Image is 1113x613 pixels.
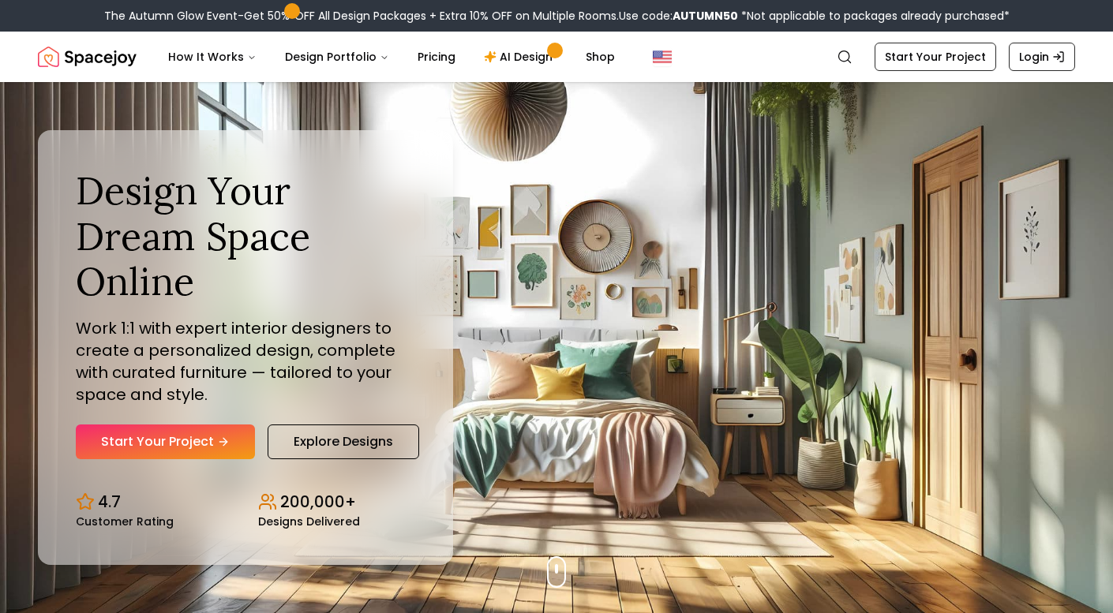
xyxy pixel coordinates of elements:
[38,32,1075,82] nav: Global
[76,168,415,305] h1: Design Your Dream Space Online
[156,41,628,73] nav: Main
[258,516,360,527] small: Designs Delivered
[653,47,672,66] img: United States
[280,491,356,513] p: 200,000+
[673,8,738,24] b: AUTUMN50
[98,491,121,513] p: 4.7
[38,41,137,73] img: Spacejoy Logo
[619,8,738,24] span: Use code:
[104,8,1010,24] div: The Autumn Glow Event-Get 50% OFF All Design Packages + Extra 10% OFF on Multiple Rooms.
[573,41,628,73] a: Shop
[471,41,570,73] a: AI Design
[272,41,402,73] button: Design Portfolio
[76,478,415,527] div: Design stats
[76,516,174,527] small: Customer Rating
[405,41,468,73] a: Pricing
[1009,43,1075,71] a: Login
[875,43,996,71] a: Start Your Project
[738,8,1010,24] span: *Not applicable to packages already purchased*
[38,41,137,73] a: Spacejoy
[76,424,255,459] a: Start Your Project
[156,41,269,73] button: How It Works
[268,424,419,459] a: Explore Designs
[76,317,415,406] p: Work 1:1 with expert interior designers to create a personalized design, complete with curated fu...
